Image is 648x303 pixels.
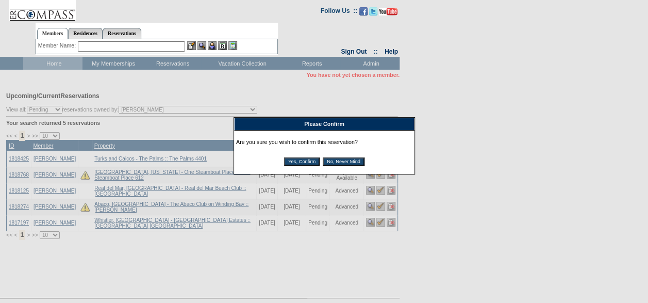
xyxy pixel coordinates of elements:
a: Follow us on Twitter [369,10,377,17]
img: View [197,41,206,50]
img: Follow us on Twitter [369,7,377,15]
img: Become our fan on Facebook [359,7,368,15]
input: No, Never Mind [323,157,364,166]
img: b_calculator.gif [228,41,237,50]
img: Impersonate [208,41,217,50]
img: Subscribe to our YouTube Channel [379,8,397,15]
a: Reservations [103,28,141,39]
a: Residences [68,28,103,39]
div: Are you sure you wish to confirm this reservation? [236,133,412,172]
img: b_edit.gif [187,41,196,50]
td: Follow Us :: [321,6,357,19]
input: Yes, Confirm [284,157,320,166]
span: :: [374,48,378,55]
a: Members [37,28,69,39]
a: Help [385,48,398,55]
a: Sign Out [341,48,367,55]
div: Please Confirm [234,118,414,131]
a: Become our fan on Facebook [359,10,368,17]
a: Subscribe to our YouTube Channel [379,10,397,17]
div: Member Name: [38,41,78,50]
img: Reservations [218,41,227,50]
